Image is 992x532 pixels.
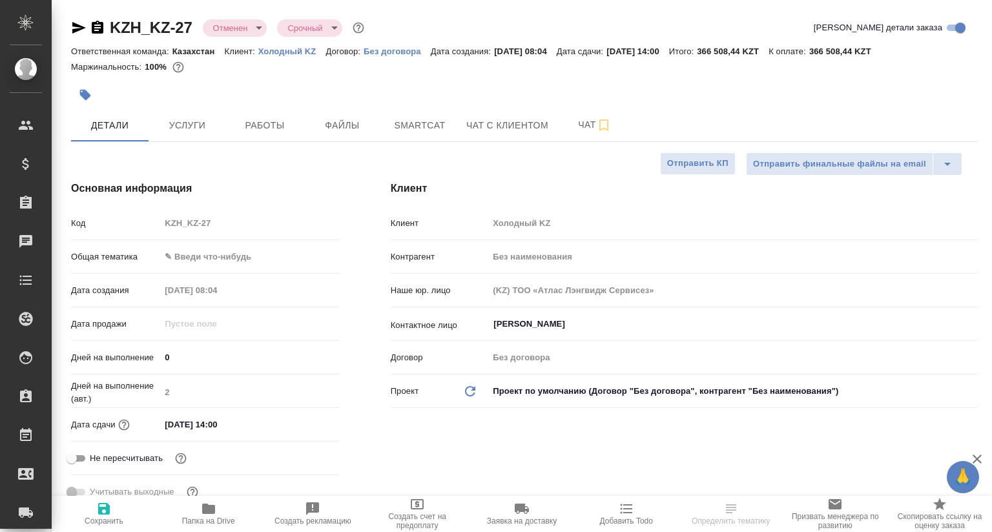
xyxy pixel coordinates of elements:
button: Выбери, если сб и вс нужно считать рабочими днями для выполнения заказа. [184,484,201,500]
input: Пустое поле [160,214,338,232]
div: ✎ Введи что-нибудь [160,246,338,268]
span: Отправить финальные файлы на email [753,157,926,172]
span: Сохранить [85,517,123,526]
p: 366 508,44 KZT [809,46,881,56]
div: split button [746,152,962,176]
span: Скопировать ссылку на оценку заказа [895,512,984,530]
p: Договор [391,351,489,364]
input: Пустое поле [160,314,273,333]
input: Пустое поле [160,281,273,300]
button: Скопировать ссылку для ЯМессенджера [71,20,87,36]
span: Услуги [156,118,218,134]
button: Включи, если не хочешь, чтобы указанная дата сдачи изменилась после переставления заказа в 'Подтв... [172,450,189,467]
button: Скопировать ссылку на оценку заказа [887,496,992,532]
span: Не пересчитывать [90,452,163,465]
p: Контактное лицо [391,319,489,332]
button: Отправить финальные файлы на email [746,152,933,176]
button: Срочный [284,23,326,34]
button: Папка на Drive [156,496,261,532]
button: Определить тематику [679,496,783,532]
span: Учитывать выходные [90,486,174,498]
span: Smartcat [389,118,451,134]
svg: Подписаться [596,118,612,133]
span: Работы [234,118,296,134]
button: 🙏 [947,461,979,493]
h4: Клиент [391,181,978,196]
p: Клиент [391,217,489,230]
p: 100% [145,62,170,72]
p: Итого: [669,46,697,56]
p: Дата сдачи: [557,46,606,56]
div: Отменен [203,19,267,37]
button: Добавить Todo [574,496,679,532]
button: Сохранить [52,496,156,532]
span: Чат с клиентом [466,118,548,134]
span: [PERSON_NAME] детали заказа [814,21,942,34]
p: Дата сдачи [71,418,116,431]
button: Если добавить услуги и заполнить их объемом, то дата рассчитается автоматически [116,416,132,433]
p: [DATE] 08:04 [494,46,557,56]
a: Холодный KZ [258,45,326,56]
button: Скопировать ссылку [90,20,105,36]
p: Ответственная команда: [71,46,172,56]
p: Общая тематика [71,251,160,263]
input: ✎ Введи что-нибудь [160,348,338,367]
button: Отправить КП [660,152,736,175]
p: 366 508,44 KZT [697,46,769,56]
span: Создать рекламацию [274,517,351,526]
button: 0.00 KZT; [170,59,187,76]
button: Создать счет на предоплату [365,496,470,532]
p: Дата создания [71,284,160,297]
button: Отменен [209,23,252,34]
p: Дата создания: [431,46,494,56]
p: К оплате: [769,46,809,56]
p: Без договора [364,46,431,56]
span: Отправить КП [667,156,728,171]
span: Детали [79,118,141,134]
button: Добавить тэг [71,81,99,109]
span: Файлы [311,118,373,134]
input: Пустое поле [488,348,978,367]
span: Создать счет на предоплату [373,512,462,530]
a: Без договора [364,45,431,56]
div: ✎ Введи что-нибудь [165,251,323,263]
button: Open [971,323,973,325]
button: Создать рекламацию [261,496,366,532]
div: Проект по умолчанию (Договор "Без договора", контрагент "Без наименования") [488,380,978,402]
div: Отменен [277,19,342,37]
span: Папка на Drive [182,517,235,526]
span: Определить тематику [692,517,770,526]
input: Пустое поле [488,281,978,300]
a: KZH_KZ-27 [110,19,192,36]
p: Дней на выполнение (авт.) [71,380,160,405]
p: Договор: [325,46,364,56]
p: Код [71,217,160,230]
span: Добавить Todo [600,517,653,526]
p: Контрагент [391,251,489,263]
p: Казахстан [172,46,225,56]
button: Доп статусы указывают на важность/срочность заказа [350,19,367,36]
input: Пустое поле [488,247,978,266]
p: Проект [391,385,419,398]
input: Пустое поле [160,383,338,402]
p: Дней на выполнение [71,351,160,364]
span: Призвать менеджера по развитию [790,512,880,530]
p: Маржинальность: [71,62,145,72]
span: 🙏 [952,464,974,491]
p: Холодный KZ [258,46,326,56]
span: Заявка на доставку [487,517,557,526]
input: Пустое поле [488,214,978,232]
p: Клиент: [224,46,258,56]
p: Наше юр. лицо [391,284,489,297]
span: Чат [564,117,626,133]
h4: Основная информация [71,181,339,196]
button: Заявка на доставку [470,496,574,532]
input: ✎ Введи что-нибудь [160,415,273,434]
p: [DATE] 14:00 [606,46,669,56]
button: Призвать менеджера по развитию [783,496,887,532]
p: Дата продажи [71,318,160,331]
